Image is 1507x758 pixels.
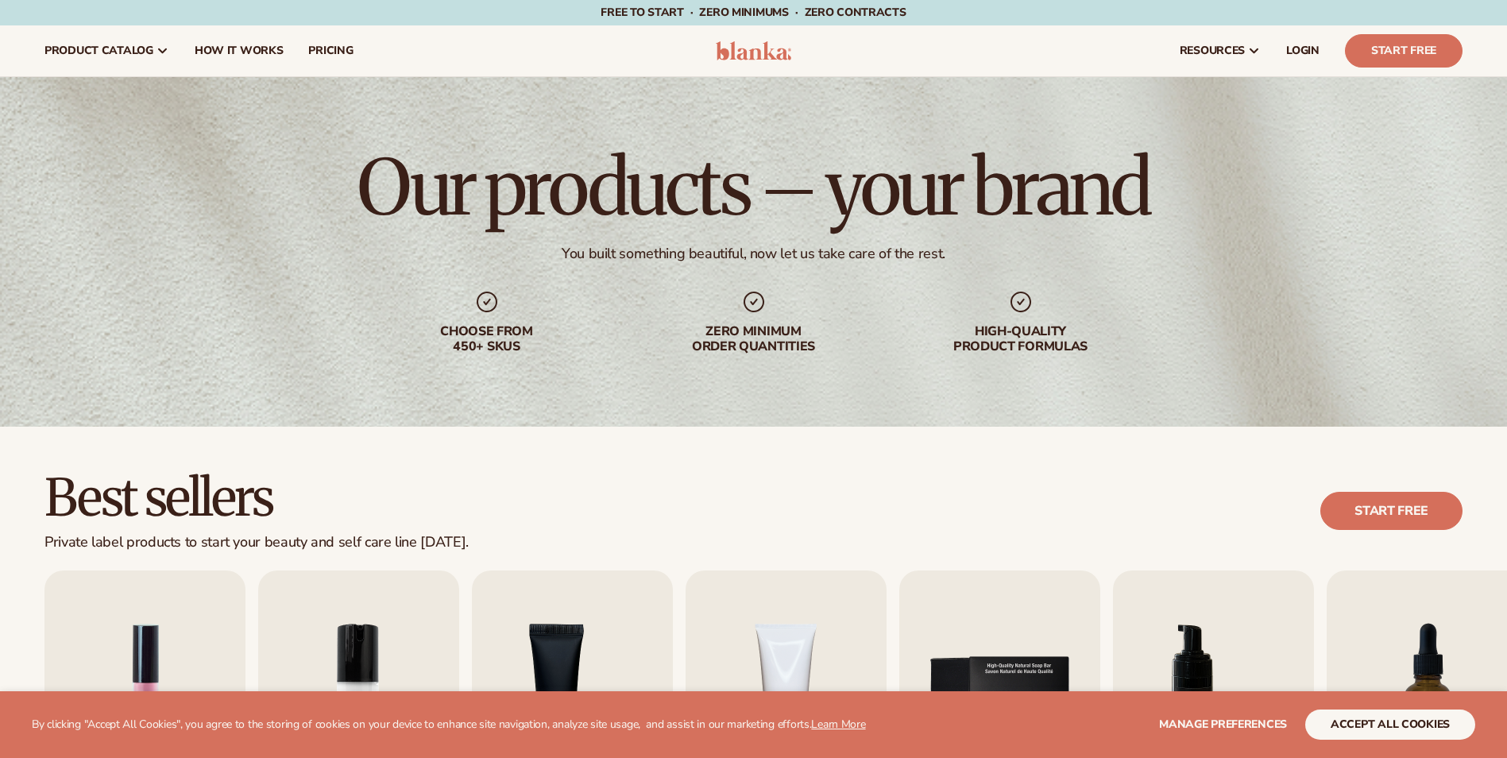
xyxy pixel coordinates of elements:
[1273,25,1332,76] a: LOGIN
[182,25,296,76] a: How It Works
[308,44,353,57] span: pricing
[1305,710,1475,740] button: accept all cookies
[1180,44,1245,57] span: resources
[44,534,469,551] div: Private label products to start your beauty and self care line [DATE].
[811,717,865,732] a: Learn More
[919,324,1123,354] div: High-quality product formulas
[1286,44,1320,57] span: LOGIN
[652,324,856,354] div: Zero minimum order quantities
[385,324,589,354] div: Choose from 450+ Skus
[32,718,866,732] p: By clicking "Accept All Cookies", you agree to the storing of cookies on your device to enhance s...
[1167,25,1273,76] a: resources
[296,25,365,76] a: pricing
[1345,34,1463,68] a: Start Free
[44,44,153,57] span: product catalog
[716,41,791,60] img: logo
[195,44,284,57] span: How It Works
[1159,717,1287,732] span: Manage preferences
[44,471,469,524] h2: Best sellers
[562,245,945,263] div: You built something beautiful, now let us take care of the rest.
[357,149,1149,226] h1: Our products – your brand
[32,25,182,76] a: product catalog
[601,5,906,20] span: Free to start · ZERO minimums · ZERO contracts
[1320,492,1463,530] a: Start free
[1159,710,1287,740] button: Manage preferences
